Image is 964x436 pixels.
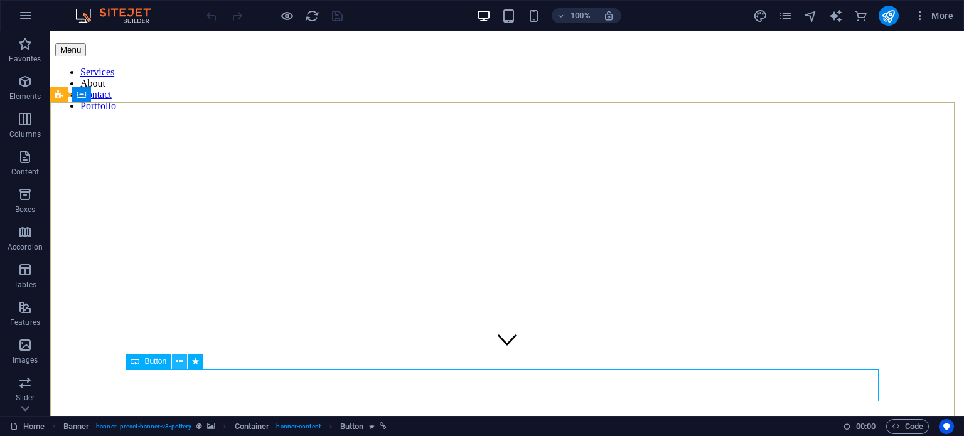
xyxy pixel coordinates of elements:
nav: breadcrumb [63,419,387,434]
p: Columns [9,129,41,139]
p: Content [11,167,39,177]
h6: 100% [570,8,591,23]
button: reload [304,8,319,23]
i: On resize automatically adjust zoom level to fit chosen device. [603,10,614,21]
span: Code [892,419,923,434]
span: More [914,9,953,22]
h6: Session time [843,419,876,434]
p: Boxes [15,205,36,215]
p: Images [13,355,38,365]
i: This element contains a background [207,423,215,430]
span: Click to select. Double-click to edit [235,419,270,434]
span: 00 00 [856,419,876,434]
p: Slider [16,393,35,403]
i: Commerce [854,9,868,23]
button: text_generator [828,8,843,23]
span: . banner .preset-banner-v3-pottery [94,419,191,434]
i: Publish [881,9,896,23]
button: Click here to leave preview mode and continue editing [279,8,294,23]
p: Elements [9,92,41,102]
span: Click to select. Double-click to edit [63,419,90,434]
button: Usercentrics [939,419,954,434]
a: Click to cancel selection. Double-click to open Pages [10,419,45,434]
span: Click to select. Double-click to edit [340,419,364,434]
i: AI Writer [828,9,843,23]
i: Navigator [803,9,818,23]
i: Pages (Ctrl+Alt+S) [778,9,793,23]
button: navigator [803,8,818,23]
p: Features [10,317,40,327]
span: Button [144,358,166,365]
p: Favorites [9,54,41,64]
span: : [865,422,867,431]
p: Tables [14,280,36,290]
button: 100% [552,8,596,23]
img: Editor Logo [72,8,166,23]
i: This element is a customizable preset [196,423,202,430]
button: Code [886,419,929,434]
i: This element is linked [380,423,387,430]
span: . banner-content [274,419,320,434]
button: More [909,6,958,26]
button: pages [778,8,793,23]
button: design [753,8,768,23]
i: Element contains an animation [369,423,375,430]
p: Accordion [8,242,43,252]
button: publish [879,6,899,26]
i: Design (Ctrl+Alt+Y) [753,9,768,23]
button: commerce [854,8,869,23]
i: Reload page [305,9,319,23]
